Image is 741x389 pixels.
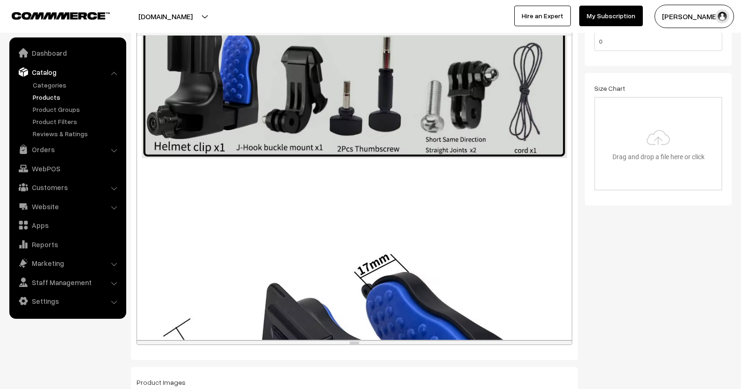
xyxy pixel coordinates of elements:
[30,92,123,102] a: Products
[12,293,123,309] a: Settings
[12,160,123,177] a: WebPOS
[30,129,123,139] a: Reviews & Ratings
[12,64,123,81] a: Catalog
[12,255,123,272] a: Marketing
[12,217,123,234] a: Apps
[30,104,123,114] a: Product Groups
[137,340,572,345] div: resize
[12,198,123,215] a: Website
[12,179,123,196] a: Customers
[12,236,123,253] a: Reports
[12,274,123,291] a: Staff Management
[12,12,110,19] img: COMMMERCE
[30,117,123,126] a: Product Filters
[137,377,186,387] label: Product Images
[655,5,734,28] button: [PERSON_NAME]
[12,44,123,61] a: Dashboard
[12,141,123,158] a: Orders
[579,6,643,26] a: My Subscription
[594,83,625,93] label: Size Chart
[30,80,123,90] a: Categories
[514,6,571,26] a: Hire an Expert
[715,9,729,23] img: user
[106,5,225,28] button: [DOMAIN_NAME]
[594,32,722,51] input: Enter Number
[12,9,94,21] a: COMMMERCE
